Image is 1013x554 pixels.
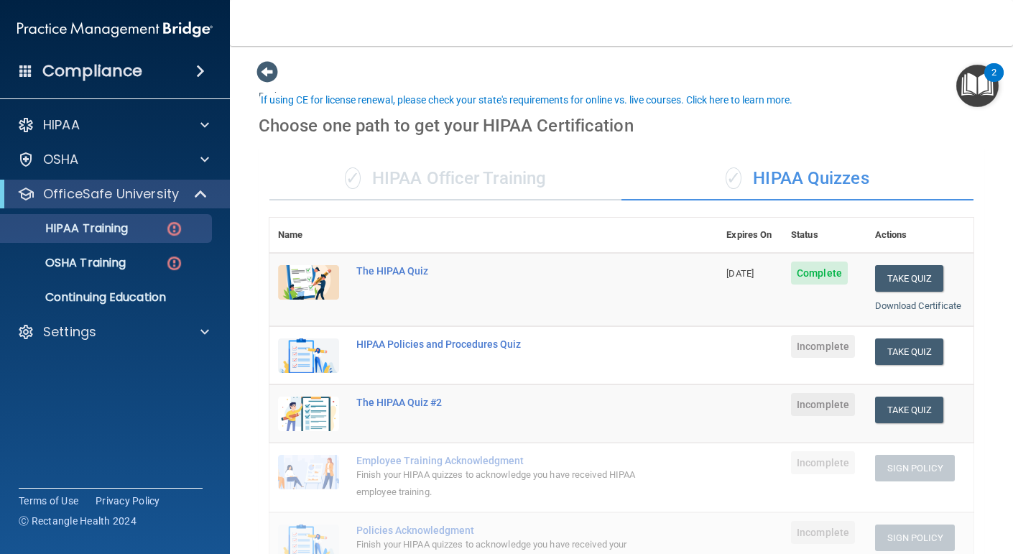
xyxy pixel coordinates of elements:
[43,151,79,168] p: OSHA
[875,338,944,365] button: Take Quiz
[9,256,126,270] p: OSHA Training
[726,167,741,189] span: ✓
[345,167,361,189] span: ✓
[17,185,208,203] a: OfficeSafe University
[269,157,621,200] div: HIPAA Officer Training
[96,494,160,508] a: Privacy Policy
[791,451,855,474] span: Incomplete
[42,61,142,81] h4: Compliance
[356,265,646,277] div: The HIPAA Quiz
[43,323,96,341] p: Settings
[791,262,848,285] span: Complete
[356,338,646,350] div: HIPAA Policies and Procedures Quiz
[356,455,646,466] div: Employee Training Acknowledgment
[791,521,855,544] span: Incomplete
[19,514,137,528] span: Ⓒ Rectangle Health 2024
[791,335,855,358] span: Incomplete
[621,157,973,200] div: HIPAA Quizzes
[261,95,792,105] div: If using CE for license renewal, please check your state's requirements for online vs. live cours...
[866,218,973,253] th: Actions
[17,116,209,134] a: HIPAA
[165,220,183,238] img: danger-circle.6113f641.png
[782,218,866,253] th: Status
[9,221,128,236] p: HIPAA Training
[19,494,78,508] a: Terms of Use
[259,73,279,101] a: Back
[356,466,646,501] div: Finish your HIPAA quizzes to acknowledge you have received HIPAA employee training.
[941,455,996,509] iframe: Drift Widget Chat Controller
[356,525,646,536] div: Policies Acknowledgment
[791,393,855,416] span: Incomplete
[956,65,999,107] button: Open Resource Center, 2 new notifications
[875,525,955,551] button: Sign Policy
[875,265,944,292] button: Take Quiz
[9,290,205,305] p: Continuing Education
[875,397,944,423] button: Take Quiz
[259,105,984,147] div: Choose one path to get your HIPAA Certification
[259,93,795,107] button: If using CE for license renewal, please check your state's requirements for online vs. live cours...
[17,151,209,168] a: OSHA
[17,323,209,341] a: Settings
[165,254,183,272] img: danger-circle.6113f641.png
[875,300,962,311] a: Download Certificate
[726,268,754,279] span: [DATE]
[269,218,348,253] th: Name
[356,397,646,408] div: The HIPAA Quiz #2
[43,185,179,203] p: OfficeSafe University
[17,15,213,44] img: PMB logo
[718,218,782,253] th: Expires On
[875,455,955,481] button: Sign Policy
[43,116,80,134] p: HIPAA
[991,73,996,91] div: 2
